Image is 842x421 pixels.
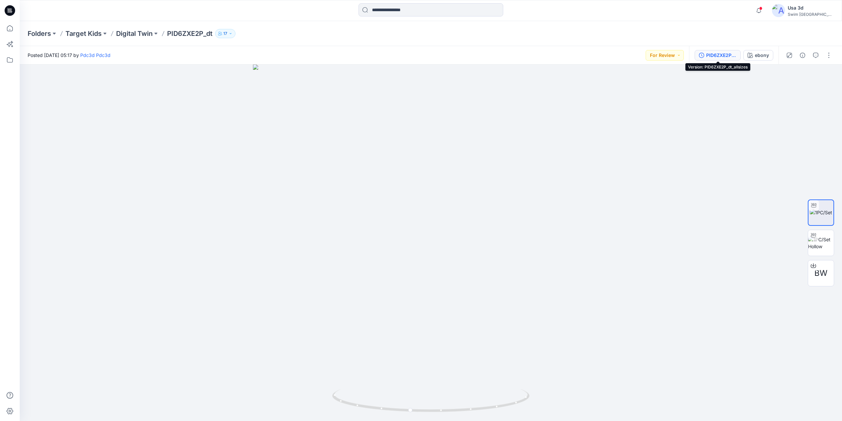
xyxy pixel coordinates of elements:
button: ebony [743,50,773,61]
div: PID6ZXE2P_dt_allsizes [706,52,736,59]
p: 17 [223,30,227,37]
div: ebony [755,52,769,59]
a: Pdc3d Pdc3d [80,52,111,58]
img: 1PC/Set [810,209,832,216]
button: Details [797,50,808,61]
div: Usa 3d [788,4,834,12]
a: Folders [28,29,51,38]
img: avatar [772,4,785,17]
span: BW [814,267,828,279]
a: Digital Twin [116,29,153,38]
div: Swim [GEOGRAPHIC_DATA] [788,12,834,17]
span: Posted [DATE] 05:17 by [28,52,111,59]
img: 1PC/Set Hollow [808,236,834,250]
button: PID6ZXE2P_dt_allsizes [695,50,741,61]
p: PID6ZXE2P_dt [167,29,212,38]
a: Target Kids [65,29,102,38]
button: 17 [215,29,235,38]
